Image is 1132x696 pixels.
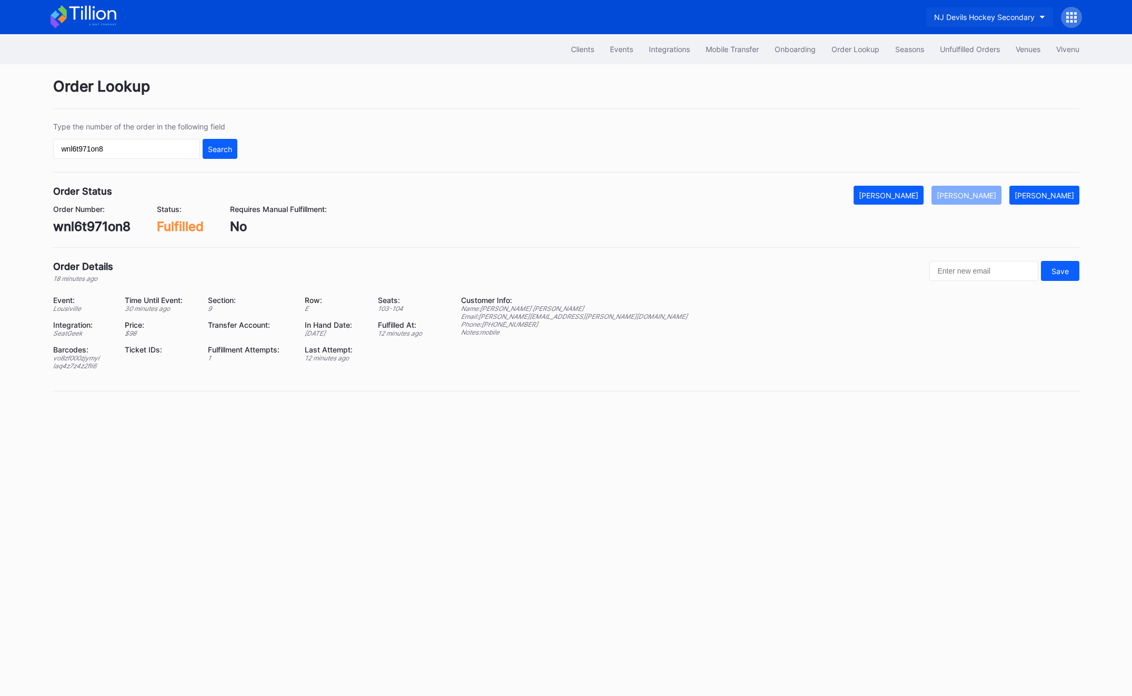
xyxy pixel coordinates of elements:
[53,296,112,305] div: Event:
[1048,39,1087,59] button: Vivenu
[125,296,195,305] div: Time Until Event:
[461,312,687,320] div: Email: [PERSON_NAME][EMAIL_ADDRESS][PERSON_NAME][DOMAIN_NAME]
[203,139,237,159] button: Search
[1041,261,1079,281] button: Save
[929,261,1038,281] input: Enter new email
[706,45,759,54] div: Mobile Transfer
[461,305,687,312] div: Name: [PERSON_NAME] [PERSON_NAME]
[1056,45,1079,54] div: Vivenu
[1051,267,1069,276] div: Save
[563,39,602,59] button: Clients
[1009,186,1079,205] button: [PERSON_NAME]
[125,345,195,354] div: Ticket IDs:
[378,320,434,329] div: Fulfilled At:
[53,354,112,362] div: vo8zf000zjymyi
[208,145,232,154] div: Search
[53,261,113,272] div: Order Details
[932,39,1008,59] button: Unfulfilled Orders
[859,191,918,200] div: [PERSON_NAME]
[854,186,924,205] button: [PERSON_NAME]
[775,45,816,54] div: Onboarding
[53,329,112,337] div: SeatGeek
[157,205,204,214] div: Status:
[208,345,292,354] div: Fulfillment Attempts:
[208,354,292,362] div: 1
[208,296,292,305] div: Section:
[926,7,1053,27] button: NJ Devils Hockey Secondary
[230,205,327,214] div: Requires Manual Fulfillment:
[767,39,824,59] button: Onboarding
[53,77,1079,109] div: Order Lookup
[378,329,434,337] div: 12 minutes ago
[305,354,365,362] div: 12 minutes ago
[698,39,767,59] button: Mobile Transfer
[378,296,434,305] div: Seats:
[125,329,195,337] div: $ 98
[1008,39,1048,59] button: Venues
[53,345,112,354] div: Barcodes:
[641,39,698,59] button: Integrations
[461,296,687,305] div: Customer Info:
[824,39,887,59] button: Order Lookup
[610,45,633,54] div: Events
[1016,45,1040,54] div: Venues
[53,362,112,370] div: laq4z7z4z2fli6
[125,305,195,312] div: 30 minutes ago
[887,39,932,59] button: Seasons
[208,305,292,312] div: 9
[305,296,365,305] div: Row:
[461,328,687,336] div: Notes: mobile
[571,45,594,54] div: Clients
[305,329,365,337] div: [DATE]
[649,45,690,54] div: Integrations
[832,45,879,54] div: Order Lookup
[934,13,1035,22] div: NJ Devils Hockey Secondary
[230,219,327,234] div: No
[895,45,924,54] div: Seasons
[940,45,1000,54] div: Unfulfilled Orders
[53,305,112,312] div: Lousiville
[53,219,131,234] div: wnl6t971on8
[53,320,112,329] div: Integration:
[305,305,365,312] div: E
[53,139,200,159] input: GT59662
[937,191,996,200] div: [PERSON_NAME]
[208,320,292,329] div: Transfer Account:
[461,320,687,328] div: Phone: [PHONE_NUMBER]
[305,320,365,329] div: In Hand Date:
[1015,191,1074,200] div: [PERSON_NAME]
[53,275,113,283] div: 18 minutes ago
[378,305,434,312] div: 103 - 104
[931,186,1001,205] button: [PERSON_NAME]
[157,219,204,234] div: Fulfilled
[53,122,237,131] div: Type the number of the order in the following field
[125,320,195,329] div: Price:
[53,186,112,197] div: Order Status
[602,39,641,59] button: Events
[305,345,365,354] div: Last Attempt:
[53,205,131,214] div: Order Number:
